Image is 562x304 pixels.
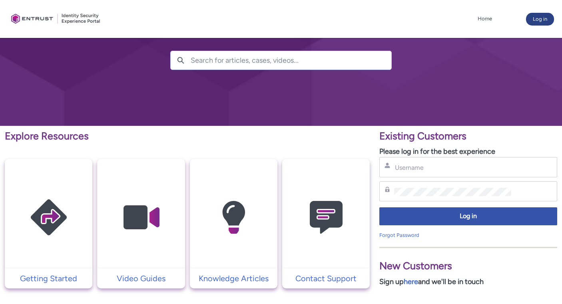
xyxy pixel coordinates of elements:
[379,276,557,287] p: Sign up and we'll be in touch
[103,175,179,260] img: Video Guides
[282,272,370,284] a: Contact Support
[11,175,87,260] img: Getting Started
[191,51,391,70] input: Search for articles, cases, videos...
[190,272,277,284] a: Knowledge Articles
[526,13,554,26] button: Log in
[379,207,557,225] button: Log in
[5,129,370,144] p: Explore Resources
[379,146,557,157] p: Please log in for the best experience
[404,277,418,286] a: here
[379,232,419,238] a: Forgot Password
[379,129,557,144] p: Existing Customers
[101,272,181,284] p: Video Guides
[379,258,557,274] p: New Customers
[385,212,552,221] span: Log in
[286,272,366,284] p: Contact Support
[9,272,88,284] p: Getting Started
[195,175,271,260] img: Knowledge Articles
[476,13,494,25] a: Home
[97,272,185,284] a: Video Guides
[171,51,191,70] button: Search
[288,175,364,260] img: Contact Support
[194,272,273,284] p: Knowledge Articles
[394,163,511,172] input: Username
[5,272,92,284] a: Getting Started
